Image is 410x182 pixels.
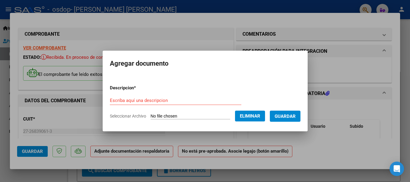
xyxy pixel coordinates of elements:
[390,162,404,176] div: Open Intercom Messenger
[235,111,265,121] button: Eliminar
[110,114,146,118] span: Seleccionar Archivo
[270,111,300,122] button: Guardar
[110,58,300,69] h2: Agregar documento
[110,85,167,91] p: Descripcion
[275,114,296,119] span: Guardar
[240,113,260,119] span: Eliminar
